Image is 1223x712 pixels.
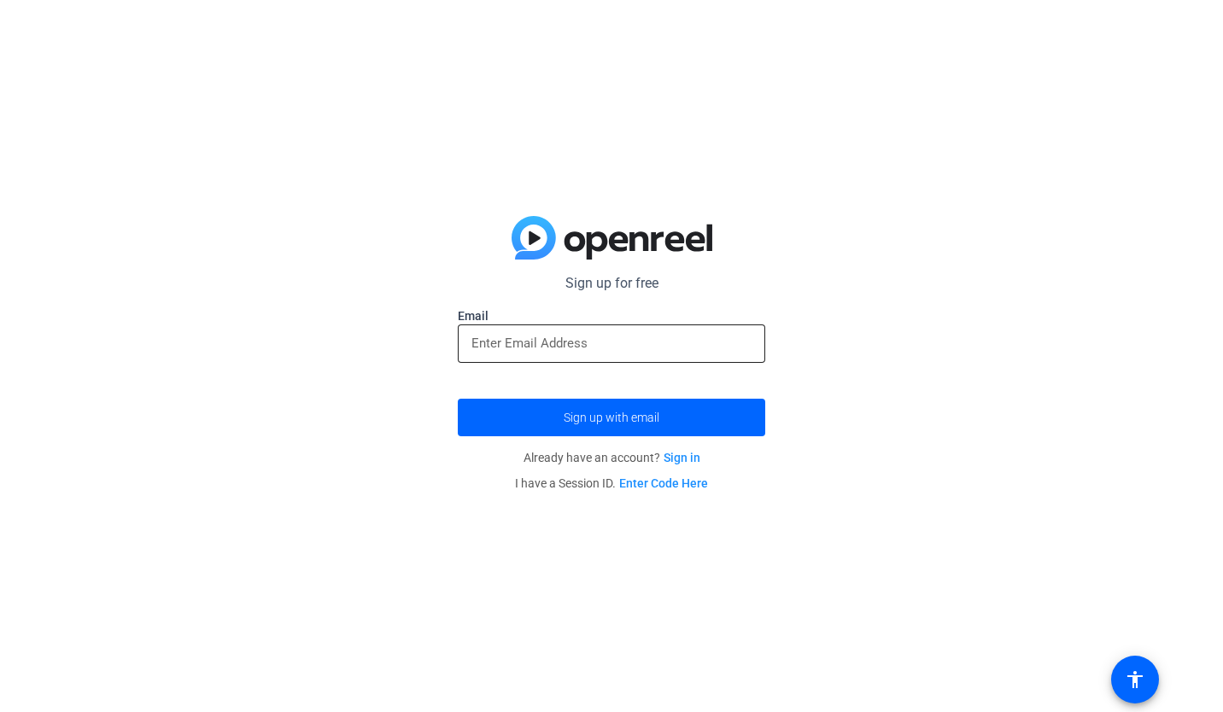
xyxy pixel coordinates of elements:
[458,273,765,294] p: Sign up for free
[471,333,752,353] input: Enter Email Address
[1125,669,1145,690] mat-icon: accessibility
[664,451,700,464] a: Sign in
[619,476,708,490] a: Enter Code Here
[458,399,765,436] button: Sign up with email
[512,216,712,260] img: blue-gradient.svg
[515,476,708,490] span: I have a Session ID.
[458,307,765,324] label: Email
[524,451,700,464] span: Already have an account?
